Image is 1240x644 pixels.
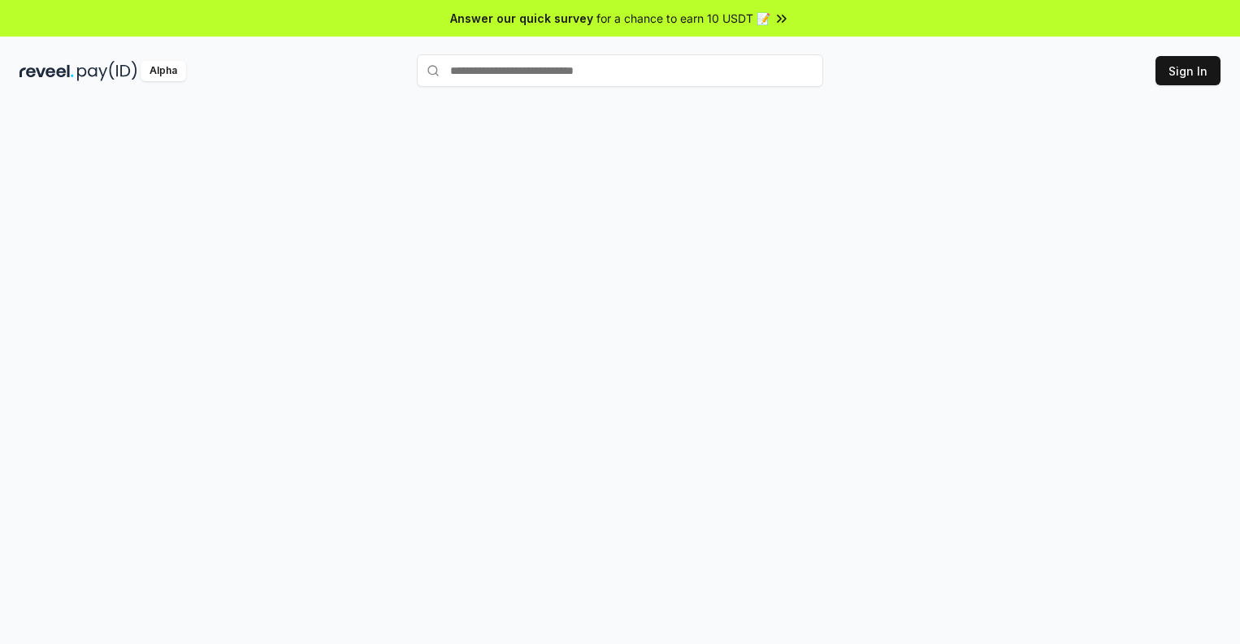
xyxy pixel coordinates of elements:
[141,61,186,81] div: Alpha
[20,61,74,81] img: reveel_dark
[596,10,770,27] span: for a chance to earn 10 USDT 📝
[77,61,137,81] img: pay_id
[1155,56,1220,85] button: Sign In
[450,10,593,27] span: Answer our quick survey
